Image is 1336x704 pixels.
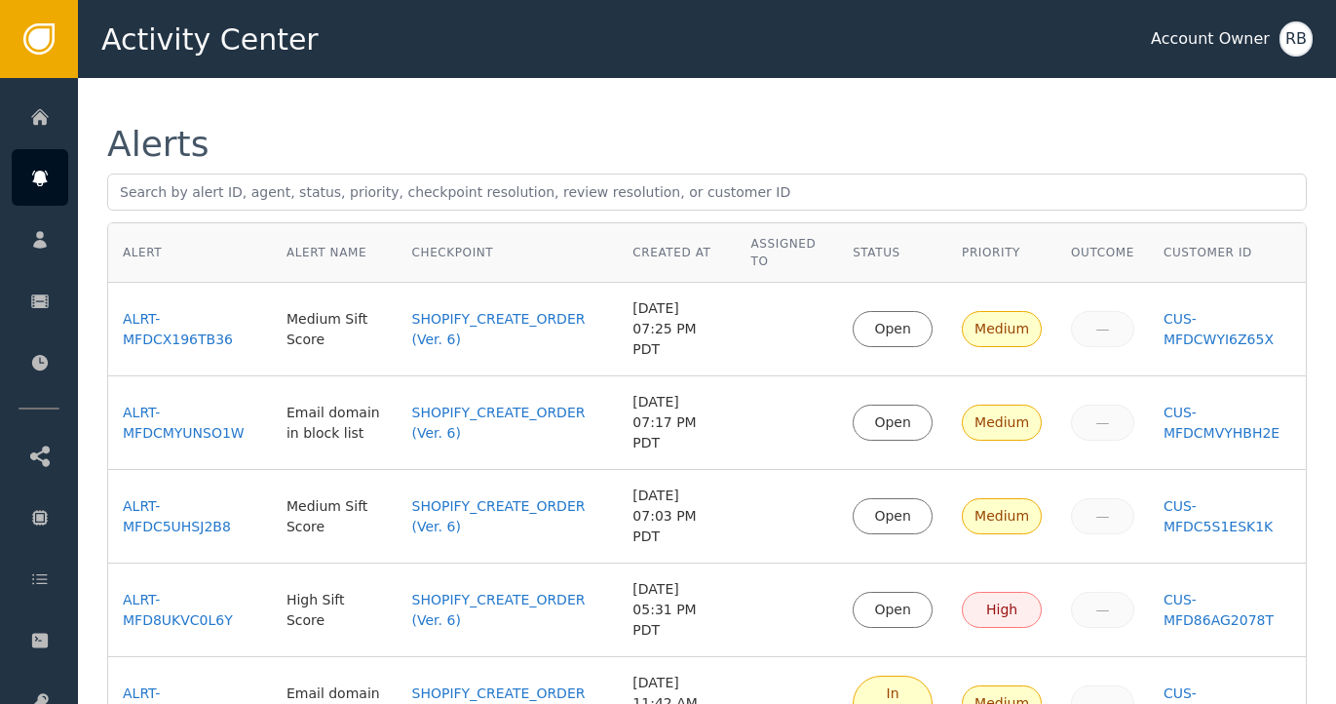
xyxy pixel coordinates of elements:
[865,600,920,620] div: Open
[1084,319,1122,339] div: —
[1084,506,1122,527] div: —
[286,309,383,350] div: Medium Sift Score
[286,403,383,444] div: Email domain in block list
[107,174,1307,211] input: Search by alert ID, agent, status, priority, checkpoint resolution, review resolution, or custome...
[618,564,736,657] td: [DATE] 05:31 PM PDT
[974,412,1029,433] div: Medium
[123,244,257,261] div: Alert
[1164,244,1291,261] div: Customer ID
[123,590,257,631] a: ALRT-MFD8UKVC0L6Y
[123,403,257,444] a: ALRT-MFDCMYUNSO1W
[286,244,383,261] div: Alert Name
[751,235,824,270] div: Assigned To
[974,600,1029,620] div: High
[865,506,920,527] div: Open
[1164,590,1291,631] a: CUS-MFD86AG2078T
[865,319,920,339] div: Open
[412,496,604,537] a: SHOPIFY_CREATE_ORDER (Ver. 6)
[1084,600,1122,620] div: —
[123,309,257,350] a: ALRT-MFDCX196TB36
[412,244,604,261] div: Checkpoint
[618,283,736,376] td: [DATE] 07:25 PM PDT
[286,496,383,537] div: Medium Sift Score
[1071,244,1134,261] div: Outcome
[1164,403,1291,444] a: CUS-MFDCMVYHBH2E
[412,403,604,444] a: SHOPIFY_CREATE_ORDER (Ver. 6)
[962,244,1042,261] div: Priority
[632,244,721,261] div: Created At
[1164,309,1291,350] a: CUS-MFDCWYI6Z65X
[1279,21,1313,57] button: RB
[1084,412,1122,433] div: —
[974,506,1029,527] div: Medium
[123,496,257,537] a: ALRT-MFDC5UHSJ2B8
[1151,27,1270,51] div: Account Owner
[974,319,1029,339] div: Medium
[1164,496,1291,537] a: CUS-MFDC5S1ESK1K
[618,470,736,564] td: [DATE] 07:03 PM PDT
[618,376,736,470] td: [DATE] 07:17 PM PDT
[865,412,920,433] div: Open
[107,127,209,162] div: Alerts
[101,18,319,61] span: Activity Center
[853,244,933,261] div: Status
[412,590,604,631] a: SHOPIFY_CREATE_ORDER (Ver. 6)
[286,590,383,631] div: High Sift Score
[412,309,604,350] a: SHOPIFY_CREATE_ORDER (Ver. 6)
